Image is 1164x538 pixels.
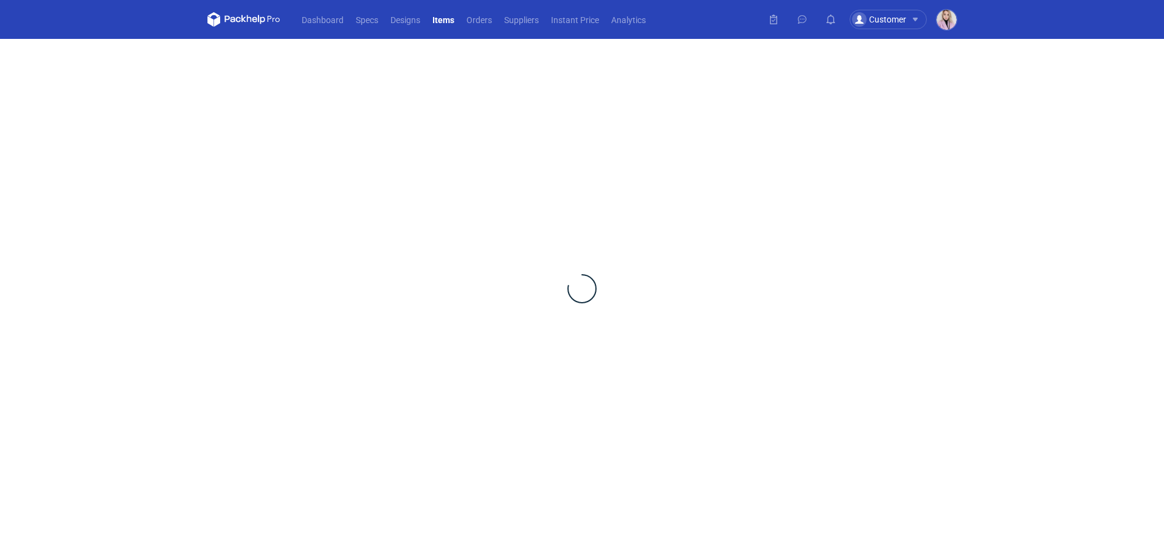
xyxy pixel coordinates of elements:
svg: Packhelp Pro [207,12,280,27]
button: Customer [850,10,937,29]
a: Orders [460,12,498,27]
img: Klaudia Wiśniewska [937,10,957,30]
a: Items [426,12,460,27]
a: Dashboard [296,12,350,27]
div: Customer [852,12,906,27]
a: Analytics [605,12,652,27]
a: Designs [384,12,426,27]
a: Instant Price [545,12,605,27]
a: Suppliers [498,12,545,27]
a: Specs [350,12,384,27]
